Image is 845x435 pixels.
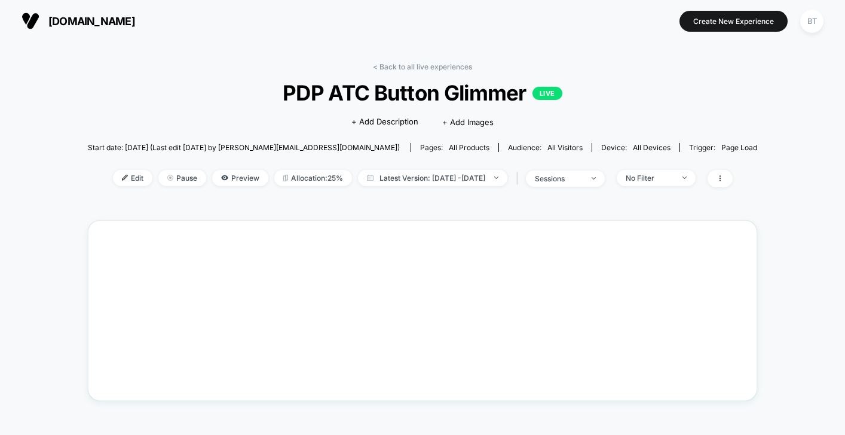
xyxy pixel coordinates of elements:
p: LIVE [532,87,562,100]
div: Audience: [508,143,583,152]
div: sessions [535,174,583,183]
div: Trigger: [689,143,757,152]
span: Latest Version: [DATE] - [DATE] [358,170,507,186]
a: < Back to all live experiences [373,62,472,71]
span: Device: [592,143,679,152]
span: + Add Description [351,116,418,128]
span: Start date: [DATE] (Last edit [DATE] by [PERSON_NAME][EMAIL_ADDRESS][DOMAIN_NAME]) [88,143,400,152]
img: calendar [367,175,373,181]
img: end [494,177,498,179]
button: Create New Experience [679,11,788,32]
span: PDP ATC Button Glimmer [121,80,724,105]
div: Pages: [420,143,489,152]
div: BT [800,10,823,33]
span: + Add Images [442,117,494,127]
img: end [167,175,173,181]
span: Edit [113,170,152,186]
button: [DOMAIN_NAME] [18,11,139,31]
div: No Filter [626,174,673,182]
span: all products [449,143,489,152]
span: Preview [212,170,268,186]
img: rebalance [283,175,288,181]
span: All Visitors [547,143,583,152]
span: Page Load [721,143,757,152]
img: end [682,177,687,179]
button: BT [797,9,827,34]
span: all devices [633,143,671,152]
span: [DOMAIN_NAME] [48,15,135,28]
span: | [513,170,526,187]
span: Pause [158,170,206,186]
img: Visually logo [22,12,39,30]
span: Allocation: 25% [274,170,352,186]
img: end [592,177,596,180]
img: edit [122,175,128,181]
